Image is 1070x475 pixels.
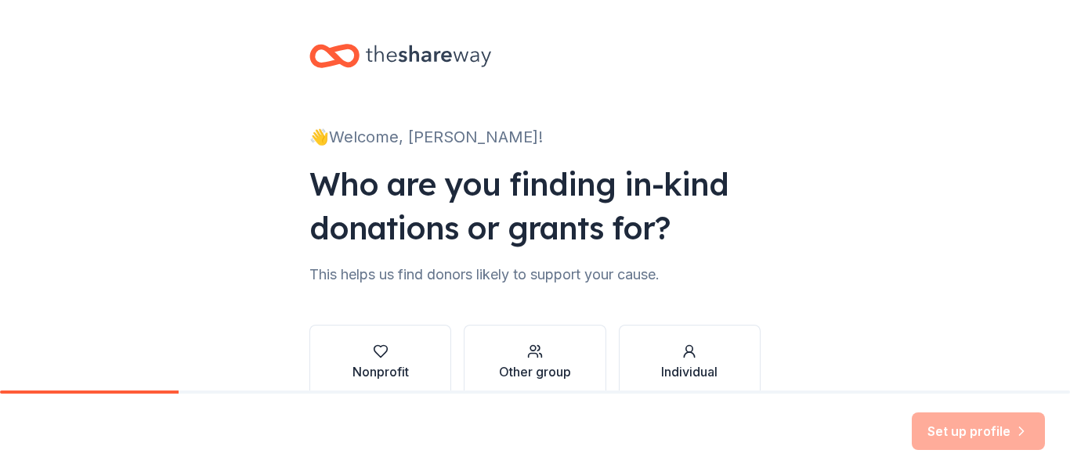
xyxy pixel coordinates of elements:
button: Nonprofit [309,325,451,400]
div: Nonprofit [352,362,409,381]
div: Other group [499,362,571,381]
button: Individual [619,325,761,400]
button: Other group [464,325,605,400]
div: Individual [661,362,718,381]
div: Who are you finding in-kind donations or grants for? [309,162,761,250]
div: This helps us find donors likely to support your cause. [309,262,761,287]
div: 👋 Welcome, [PERSON_NAME]! [309,124,761,149]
